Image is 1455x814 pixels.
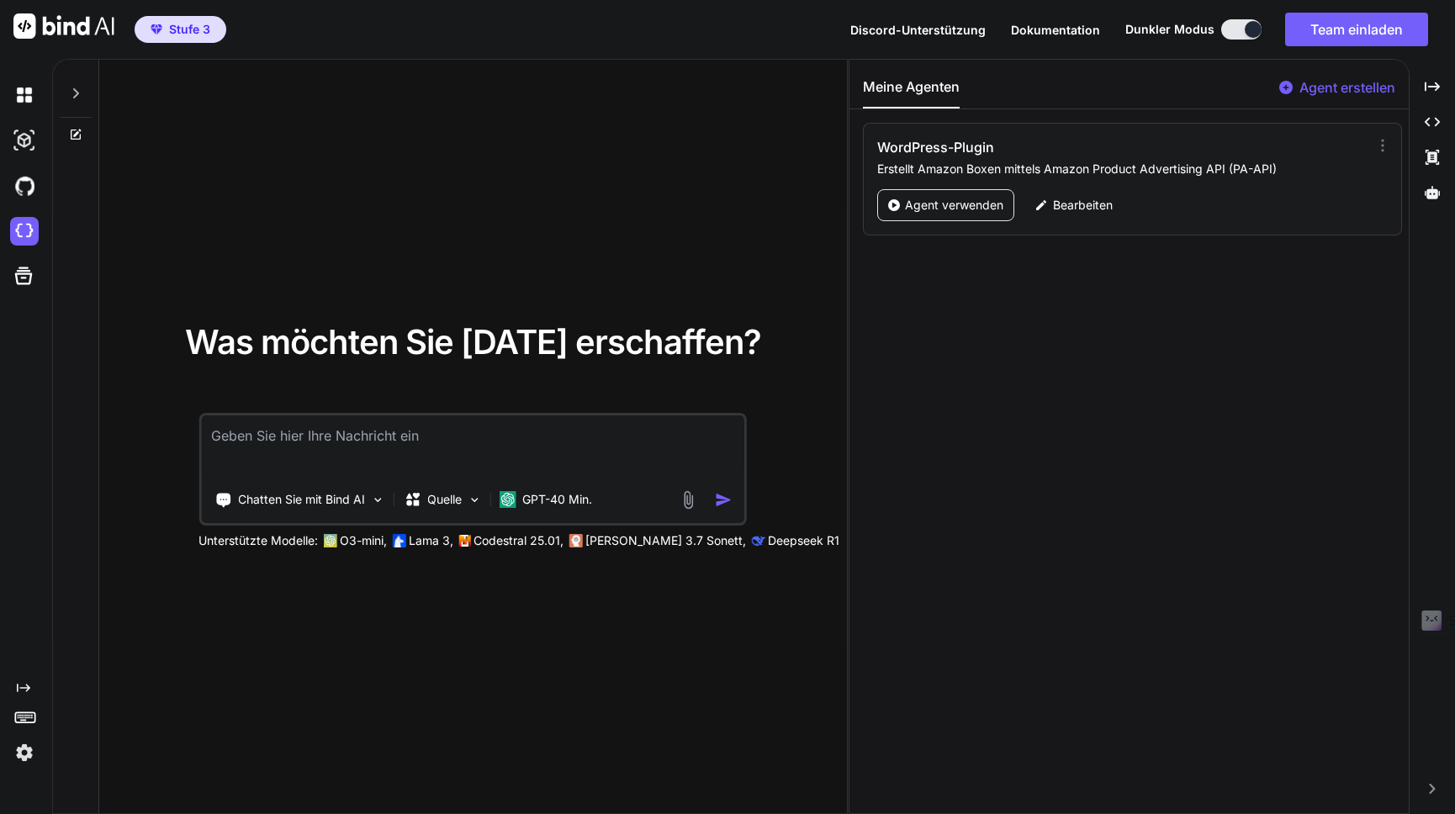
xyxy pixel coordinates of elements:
img: Prämie [151,24,162,34]
font: Chatten Sie mit Bind AI [238,492,365,506]
font: Unterstützte Modelle: [198,533,318,547]
font: O3-mini, [340,533,387,547]
img: GPT-4 [323,534,336,547]
img: Lama2 [392,534,405,547]
font: Erstellt Amazon Boxen mittels Amazon Product Advertising API (PA-API) [877,161,1277,176]
font: Agent verwenden [905,198,1003,212]
img: githubDark [10,172,39,200]
font: Discord-Unterstützung [850,23,986,37]
button: PrämieStufe 3 [135,16,226,43]
font: Stufe 3 [169,22,210,36]
button: Dokumentation [1011,21,1100,39]
font: Quelle [427,492,462,506]
font: Dokumentation [1011,23,1100,37]
font: Bearbeiten [1053,198,1113,212]
button: Meine Agenten [863,77,960,108]
img: cloudideIcon [10,217,39,246]
img: Auswahlwerkzeuge [370,493,384,507]
font: Agent erstellen [1299,79,1395,96]
img: Modelle auswählen [467,493,481,507]
img: Mistral-AI [458,535,470,547]
font: Deepseek R1 [768,533,839,547]
font: Team einladen [1310,21,1403,38]
button: Team einladen [1285,13,1428,46]
img: GPT-4o mini [499,491,516,508]
font: Codestral 25.01, [474,533,563,547]
img: Symbol [715,491,733,509]
img: KI binden [13,13,114,39]
img: darkChat [10,81,39,109]
img: Anhang [679,490,698,510]
font: Dunkler Modus [1125,22,1214,36]
img: Claude [751,534,765,547]
button: Discord-Unterstützung [850,21,986,39]
font: Lama 3, [409,533,453,547]
img: Claude [569,534,582,547]
img: settings [10,738,39,767]
font: Meine Agenten [863,78,960,95]
font: Was möchten Sie [DATE] erschaffen? [185,321,761,362]
font: [PERSON_NAME] 3.7 Sonett, [585,533,746,547]
font: GPT-40 Min. [522,492,592,506]
font: WordPress-Plugin [877,139,994,156]
img: darkAi-studio [10,126,39,155]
